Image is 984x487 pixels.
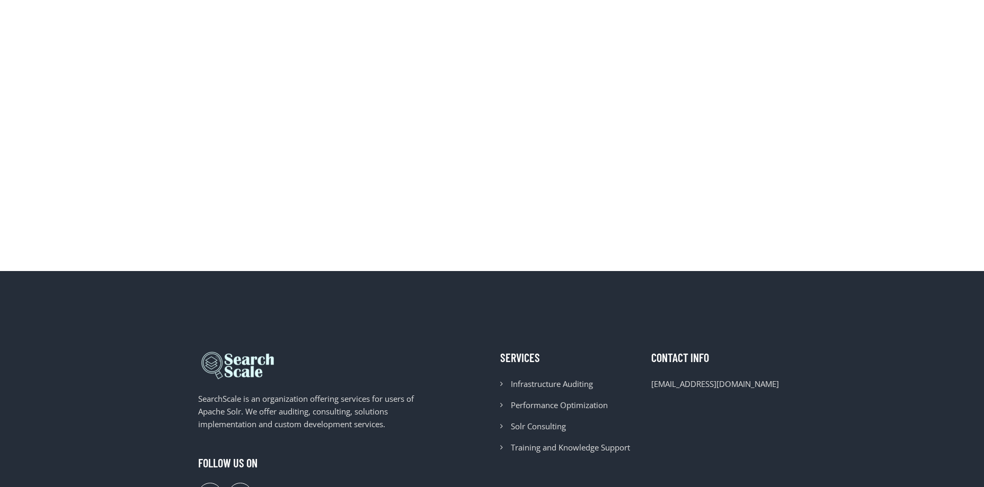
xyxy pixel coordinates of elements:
h4: Services [500,350,635,364]
img: SearchScale [198,350,278,380]
li: Training and Knowledge Support [500,441,635,454]
li: Infrastructure Auditing [500,377,635,390]
h4: Contact Info [651,350,786,364]
p: SearchScale is an organization offering services for users of Apache Solr. We offer auditing, con... [198,392,434,430]
h4: FOLLOW US ON [198,456,434,470]
li: [EMAIL_ADDRESS][DOMAIN_NAME] [651,377,786,390]
li: Solr Consulting [500,420,635,432]
li: Performance Optimization [500,399,635,411]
